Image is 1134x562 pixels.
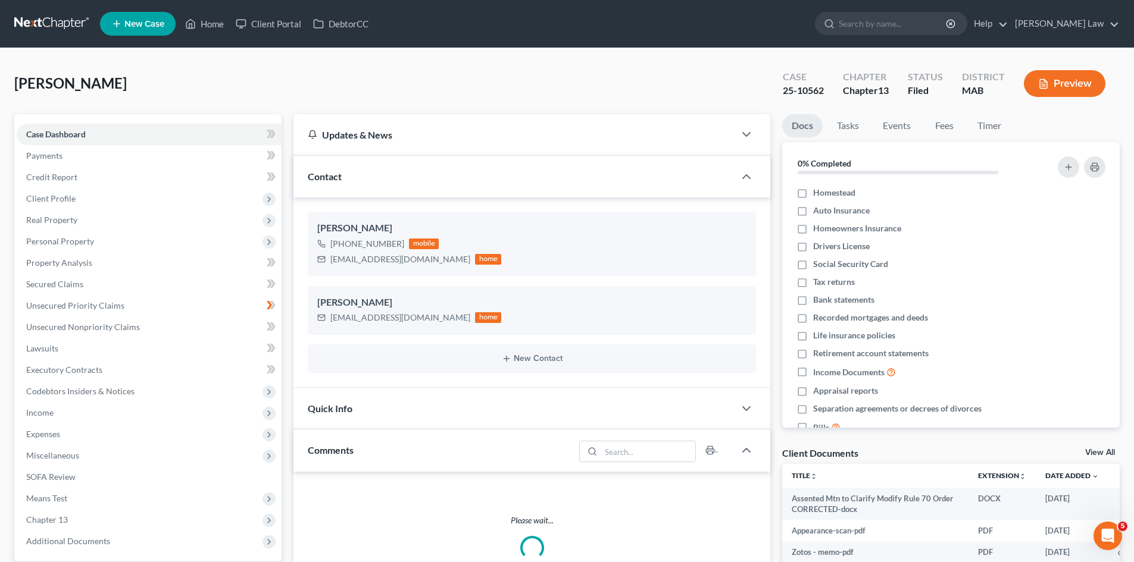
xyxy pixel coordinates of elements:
span: Retirement account statements [813,347,929,359]
span: Auto Insurance [813,205,870,216]
span: New Case [124,20,164,29]
a: Fees [925,114,963,137]
td: [DATE] [1036,520,1108,541]
span: Bank statements [813,294,874,306]
a: Home [179,13,230,34]
div: 25-10562 [783,84,824,98]
span: Credit Report [26,172,77,182]
a: Titleunfold_more [792,471,817,480]
div: [EMAIL_ADDRESS][DOMAIN_NAME] [330,312,470,324]
iframe: Intercom live chat [1094,522,1122,550]
a: Client Portal [230,13,307,34]
a: Lawsuits [17,338,282,359]
input: Search by name... [839,12,948,34]
td: DOCX [969,488,1036,520]
span: Recorded mortgages and deeds [813,312,928,324]
span: Appraisal reports [813,385,878,397]
a: Case Dashboard [17,124,282,145]
span: 5 [1118,522,1127,531]
span: Executory Contracts [26,365,102,375]
a: SOFA Review [17,466,282,488]
span: Life insurance policies [813,329,895,341]
span: Property Analysis [26,258,92,268]
a: View All [1085,448,1115,457]
span: Additional Documents [26,536,110,546]
td: PDF [969,520,1036,541]
div: Updates & News [308,128,720,141]
span: Case Dashboard [26,129,86,139]
div: Chapter [843,70,889,84]
span: Client Profile [26,193,76,203]
a: Property Analysis [17,252,282,274]
span: Social Security Card [813,258,888,270]
div: Client Documents [782,447,858,459]
span: Contact [308,171,342,182]
a: Secured Claims [17,274,282,295]
span: SOFA Review [26,472,76,482]
span: Quick Info [308,403,352,414]
div: Chapter [843,84,889,98]
a: Unsecured Nonpriority Claims [17,316,282,338]
div: mobile [409,238,439,249]
span: Homeowners Insurance [813,222,901,234]
span: Separation agreements or decrees of divorces [813,403,982,415]
div: Filed [908,84,943,98]
button: New Contact [317,354,746,363]
span: Bills [813,422,829,434]
span: Means Test [26,493,67,503]
a: Executory Contracts [17,359,282,381]
a: Credit Report [17,167,282,188]
span: Homestead [813,187,855,199]
a: Tasks [827,114,869,137]
span: Unsecured Priority Claims [26,300,124,310]
a: Help [968,13,1008,34]
div: [PERSON_NAME] [317,296,746,310]
span: Lawsuits [26,343,58,353]
a: Events [873,114,920,137]
td: Appearance-scan-pdf [782,520,969,541]
span: Drivers License [813,240,870,252]
span: Expenses [26,429,60,439]
span: [PERSON_NAME] [14,74,127,92]
span: Real Property [26,215,77,225]
i: unfold_more [1019,473,1026,480]
div: District [962,70,1005,84]
div: [EMAIL_ADDRESS][DOMAIN_NAME] [330,253,470,265]
a: [PERSON_NAME] Law [1009,13,1119,34]
td: [DATE] [1036,488,1108,520]
i: unfold_more [810,473,817,480]
span: Secured Claims [26,279,83,289]
div: home [475,254,501,265]
a: Payments [17,145,282,167]
a: Extensionunfold_more [978,471,1026,480]
a: DebtorCC [307,13,374,34]
span: Chapter 13 [26,514,68,525]
span: Income [26,407,54,417]
span: 13 [878,84,889,96]
div: home [475,312,501,323]
span: Comments [308,444,354,456]
div: [PHONE_NUMBER] [330,238,404,250]
span: Income Documents [813,366,885,378]
div: MAB [962,84,1005,98]
div: [PERSON_NAME] [317,221,746,236]
a: Unsecured Priority Claims [17,295,282,316]
span: Tax returns [813,276,855,288]
td: Assented Mtn to Clarify Modify Rule 70 Order CORRECTED-docx [782,488,969,520]
a: Docs [782,114,823,137]
span: Personal Property [26,236,94,246]
div: Status [908,70,943,84]
span: Miscellaneous [26,450,79,460]
a: Timer [968,114,1011,137]
span: Codebtors Insiders & Notices [26,386,135,396]
i: expand_more [1092,473,1099,480]
p: Please wait... [308,514,756,526]
button: Preview [1024,70,1105,97]
span: Unsecured Nonpriority Claims [26,322,140,332]
div: Case [783,70,824,84]
strong: 0% Completed [798,158,851,168]
a: Date Added expand_more [1045,471,1099,480]
span: Payments [26,150,63,161]
input: Search... [601,441,696,461]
